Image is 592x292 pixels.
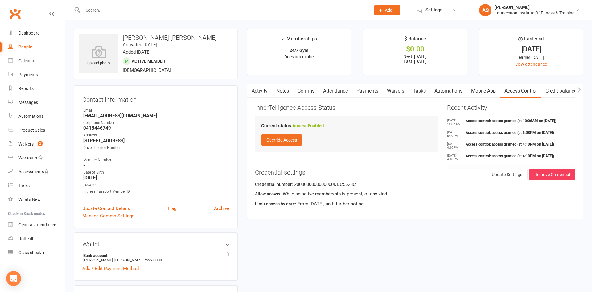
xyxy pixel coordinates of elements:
[6,271,21,286] div: Open Intercom Messenger
[82,212,134,220] a: Manage Comms Settings
[18,58,36,63] div: Calendar
[8,123,65,137] a: Product Sales
[83,157,229,163] div: Member Number
[83,113,229,118] strong: [EMAIL_ADDRESS][DOMAIN_NAME]
[83,120,229,126] div: Cellphone Number
[83,175,229,180] strong: [DATE]
[485,54,578,61] div: earlier [DATE]
[18,250,46,255] div: Class check-in
[369,54,461,64] p: Next: [DATE] Last: [DATE]
[281,36,285,42] i: ✓
[83,182,229,188] div: Location
[18,128,45,133] div: Product Sales
[447,130,462,138] time: [DATE] 6:09 PM
[8,218,65,232] a: General attendance kiosk mode
[18,155,37,160] div: Workouts
[495,5,575,10] div: [PERSON_NAME]
[83,162,229,168] strong: -
[83,189,229,195] div: Fitness Passport Member ID
[485,46,578,52] div: [DATE]
[8,165,65,179] a: Assessments
[8,54,65,68] a: Calendar
[8,232,65,246] a: Roll call
[83,138,229,143] strong: [STREET_ADDRESS]
[79,34,232,41] h3: [PERSON_NAME] [PERSON_NAME]
[8,96,65,109] a: Messages
[369,46,461,52] div: $0.00
[82,94,229,103] h3: Contact information
[284,54,314,59] span: Does not expire
[18,197,41,202] div: What's New
[8,40,65,54] a: People
[18,86,34,91] div: Reports
[425,3,442,17] span: Settings
[8,151,65,165] a: Workouts
[83,132,229,138] div: Address
[8,26,65,40] a: Dashboard
[82,265,139,272] a: Add / Edit Payment Method
[447,142,462,150] time: [DATE] 4:10 PM
[383,84,409,98] a: Waivers
[18,100,38,105] div: Messages
[272,84,293,98] a: Notes
[290,48,308,53] strong: 24/7 Gym
[123,42,157,47] time: Activated [DATE]
[447,104,575,111] h3: Recent Activity
[83,145,229,151] div: Driver Licence Number
[447,130,575,139] li: Access control: access granted (at 6:08PM on [DATE])
[255,104,438,111] h3: InnerTelligence Access Status
[168,205,176,212] a: Flag
[8,246,65,260] a: Class kiosk mode
[255,200,296,207] label: Limit access by date:
[281,35,317,46] div: Memberships
[83,150,229,156] strong: -
[374,5,400,15] button: Add
[518,35,544,46] div: Last visit
[255,191,282,197] label: Allow access:
[479,4,491,16] div: AS
[18,72,38,77] div: Payments
[447,142,575,151] li: Access control: access granted (at 4:10PM on [DATE])
[255,169,575,176] h3: Credential settings
[447,119,462,126] time: [DATE] 10:07 AM
[404,35,426,46] div: $ Balance
[132,59,165,64] span: Active member
[83,125,229,131] strong: 0418446749
[319,84,352,98] a: Attendance
[541,84,581,98] a: Credit balance
[81,6,366,14] input: Search...
[18,236,33,241] div: Roll call
[500,84,541,98] a: Access Control
[83,253,226,258] strong: Bank account
[83,108,229,113] div: Email
[82,241,229,248] h3: Wallet
[18,31,40,35] div: Dashboard
[145,258,162,262] span: xxxx 0004
[352,84,383,98] a: Payments
[255,190,575,200] div: While an active membership is present, of any kind
[79,46,118,66] div: upload photo
[8,109,65,123] a: Automations
[293,84,319,98] a: Comms
[409,84,430,98] a: Tasks
[467,84,500,98] a: Mobile App
[516,62,547,67] a: view attendance
[487,169,528,180] button: Update Settings
[385,8,393,13] span: Add
[83,170,229,175] div: Date of Birth
[447,119,575,127] li: Access control: access granted (at 10:06AM on [DATE])
[8,68,65,82] a: Payments
[123,49,151,55] time: Added [DATE]
[430,84,467,98] a: Automations
[18,169,49,174] div: Assessments
[18,142,34,146] div: Waivers
[255,200,575,210] div: From [DATE], until further notice
[7,6,23,22] a: Clubworx
[123,68,171,73] span: [DEMOGRAPHIC_DATA]
[261,123,291,129] strong: Current status
[18,114,43,119] div: Automations
[38,141,43,146] span: 2
[447,154,462,161] time: [DATE] 4:10 PM
[8,193,65,207] a: What's New
[8,179,65,193] a: Tasks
